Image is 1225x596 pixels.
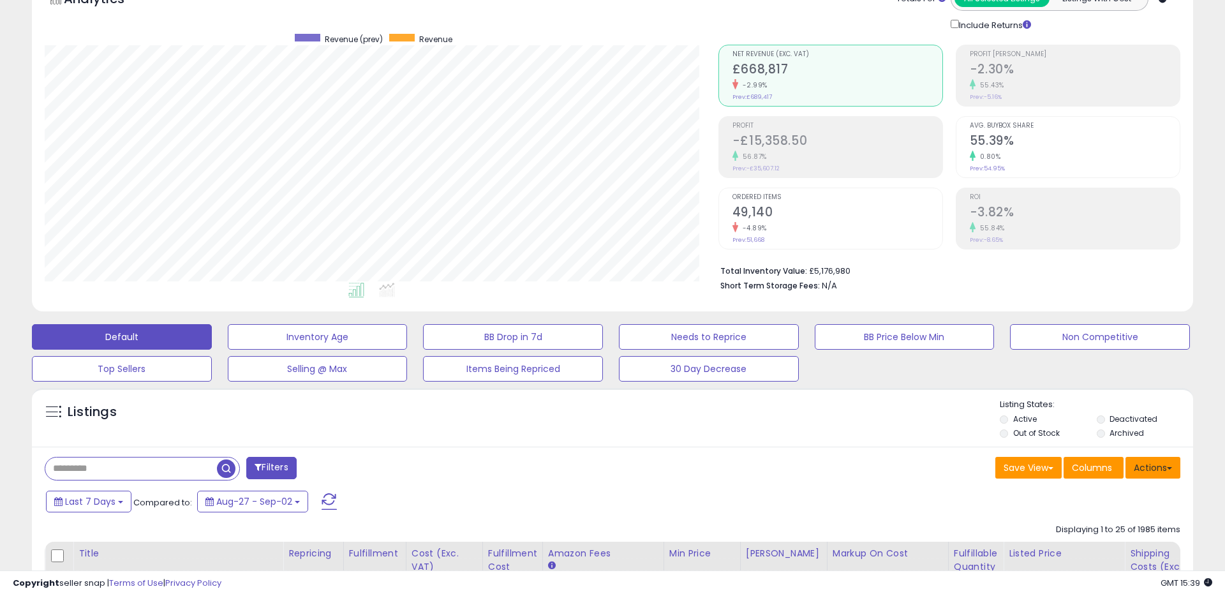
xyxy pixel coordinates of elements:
h2: -3.82% [970,205,1180,222]
h2: £668,817 [732,62,942,79]
h5: Listings [68,403,117,421]
button: Needs to Reprice [619,324,799,350]
button: BB Drop in 7d [423,324,603,350]
span: Revenue (prev) [325,34,383,45]
div: seller snap | | [13,577,221,590]
label: Archived [1110,428,1144,438]
b: Total Inventory Value: [720,265,807,276]
span: Net Revenue (Exc. VAT) [732,51,942,58]
h2: 49,140 [732,205,942,222]
li: £5,176,980 [720,262,1171,278]
h2: 55.39% [970,133,1180,151]
span: N/A [822,279,837,292]
div: Listed Price [1009,547,1119,560]
span: Avg. Buybox Share [970,123,1180,130]
small: Prev: -8.65% [970,236,1003,244]
button: Save View [995,457,1062,479]
span: Profit [732,123,942,130]
label: Deactivated [1110,413,1157,424]
span: 2025-09-10 15:39 GMT [1161,577,1212,589]
small: Prev: -5.16% [970,93,1002,101]
div: Displaying 1 to 25 of 1985 items [1056,524,1180,536]
div: Markup on Cost [833,547,943,560]
span: Columns [1072,461,1112,474]
button: Top Sellers [32,356,212,382]
small: 55.43% [976,80,1004,90]
button: Non Competitive [1010,324,1190,350]
button: Inventory Age [228,324,408,350]
button: BB Price Below Min [815,324,995,350]
div: [PERSON_NAME] [746,547,822,560]
span: Ordered Items [732,194,942,201]
button: Actions [1125,457,1180,479]
small: -4.89% [738,223,767,233]
strong: Copyright [13,577,59,589]
b: Short Term Storage Fees: [720,280,820,291]
th: The percentage added to the cost of goods (COGS) that forms the calculator for Min & Max prices. [827,542,948,592]
div: Min Price [669,547,735,560]
button: Filters [246,457,296,479]
small: -2.99% [738,80,768,90]
p: Listing States: [1000,399,1192,411]
span: Aug-27 - Sep-02 [216,495,292,508]
small: 0.80% [976,152,1001,161]
div: Fulfillable Quantity [954,547,998,574]
span: Last 7 Days [65,495,115,508]
a: Terms of Use [109,577,163,589]
label: Out of Stock [1013,428,1060,438]
span: Revenue [419,34,452,45]
div: Cost (Exc. VAT) [412,547,477,574]
button: 30 Day Decrease [619,356,799,382]
button: Items Being Repriced [423,356,603,382]
button: Selling @ Max [228,356,408,382]
small: Prev: 51,668 [732,236,764,244]
button: Default [32,324,212,350]
button: Columns [1064,457,1124,479]
h2: -£15,358.50 [732,133,942,151]
small: 56.87% [738,152,767,161]
div: Fulfillment [349,547,401,560]
small: Prev: -£35,607.12 [732,165,780,172]
div: Repricing [288,547,338,560]
span: Compared to: [133,496,192,509]
button: Last 7 Days [46,491,131,512]
label: Active [1013,413,1037,424]
small: 55.84% [976,223,1005,233]
button: Aug-27 - Sep-02 [197,491,308,512]
span: Profit [PERSON_NAME] [970,51,1180,58]
span: ROI [970,194,1180,201]
small: Prev: £689,417 [732,93,772,101]
div: Fulfillment Cost [488,547,537,574]
div: Include Returns [941,17,1046,32]
small: Prev: 54.95% [970,165,1005,172]
div: Title [78,547,278,560]
a: Privacy Policy [165,577,221,589]
div: Amazon Fees [548,547,658,560]
h2: -2.30% [970,62,1180,79]
div: Shipping Costs (Exc. VAT) [1130,547,1196,587]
